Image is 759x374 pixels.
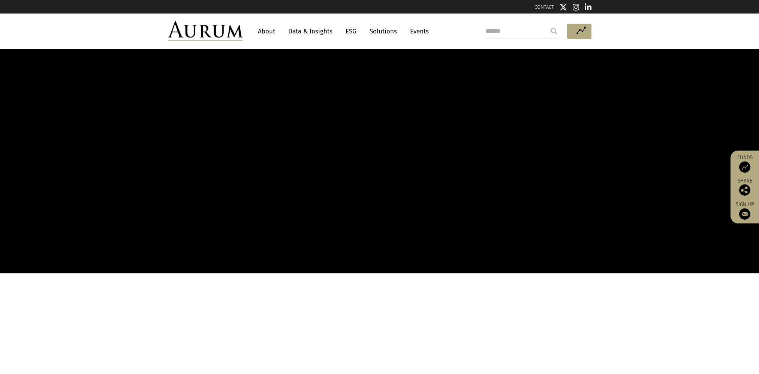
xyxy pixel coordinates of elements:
div: Share [734,178,755,196]
img: Aurum [168,21,243,41]
a: CONTACT [534,4,554,10]
a: About [254,24,279,38]
img: Share this post [739,184,750,196]
a: Solutions [366,24,401,38]
a: Sign up [734,201,755,220]
img: Access Funds [739,161,750,173]
a: Funds [734,154,755,173]
a: ESG [342,24,360,38]
a: Events [406,24,429,38]
img: Twitter icon [560,3,567,11]
input: Submit [546,24,561,39]
a: Data & Insights [284,24,336,38]
img: Instagram icon [573,3,579,11]
img: Linkedin icon [585,3,591,11]
img: Sign up to our newsletter [739,208,750,220]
